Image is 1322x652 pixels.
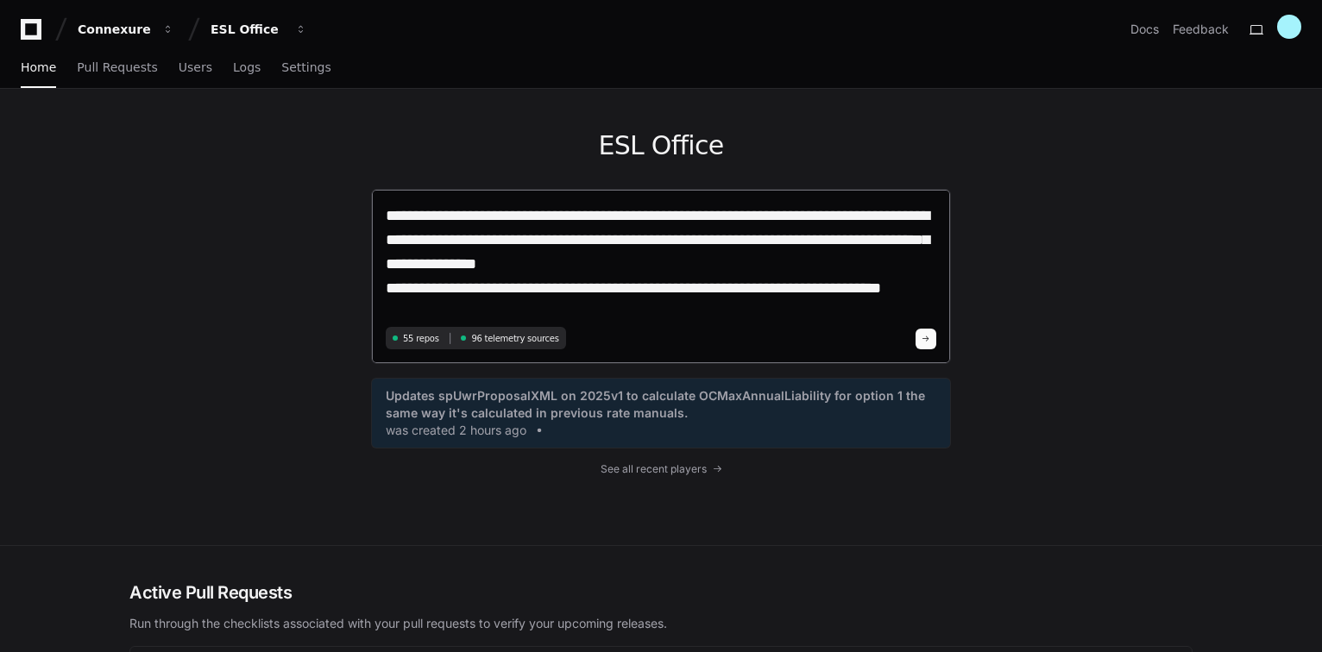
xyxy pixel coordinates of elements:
h2: Active Pull Requests [129,580,1193,605]
a: Settings [281,48,330,88]
span: Pull Requests [77,62,157,72]
span: Updates spUwrProposalXML on 2025v1 to calculate OCMaxAnnualLiability for option 1 the same way it... [386,387,936,422]
a: See all recent players [371,462,951,476]
h1: ESL Office [371,130,951,161]
a: Updates spUwrProposalXML on 2025v1 to calculate OCMaxAnnualLiability for option 1 the same way it... [386,387,936,439]
span: 96 telemetry sources [471,332,558,345]
button: ESL Office [204,14,314,45]
a: Logs [233,48,261,88]
span: Home [21,62,56,72]
div: Connexure [78,21,152,38]
span: See all recent players [601,462,707,476]
span: Settings [281,62,330,72]
div: ESL Office [211,21,285,38]
button: Connexure [71,14,181,45]
p: Run through the checklists associated with your pull requests to verify your upcoming releases. [129,615,1193,632]
span: Users [179,62,212,72]
a: Home [21,48,56,88]
span: was created 2 hours ago [386,422,526,439]
span: Logs [233,62,261,72]
a: Pull Requests [77,48,157,88]
span: 55 repos [403,332,439,345]
a: Docs [1130,21,1159,38]
button: Feedback [1173,21,1229,38]
a: Users [179,48,212,88]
